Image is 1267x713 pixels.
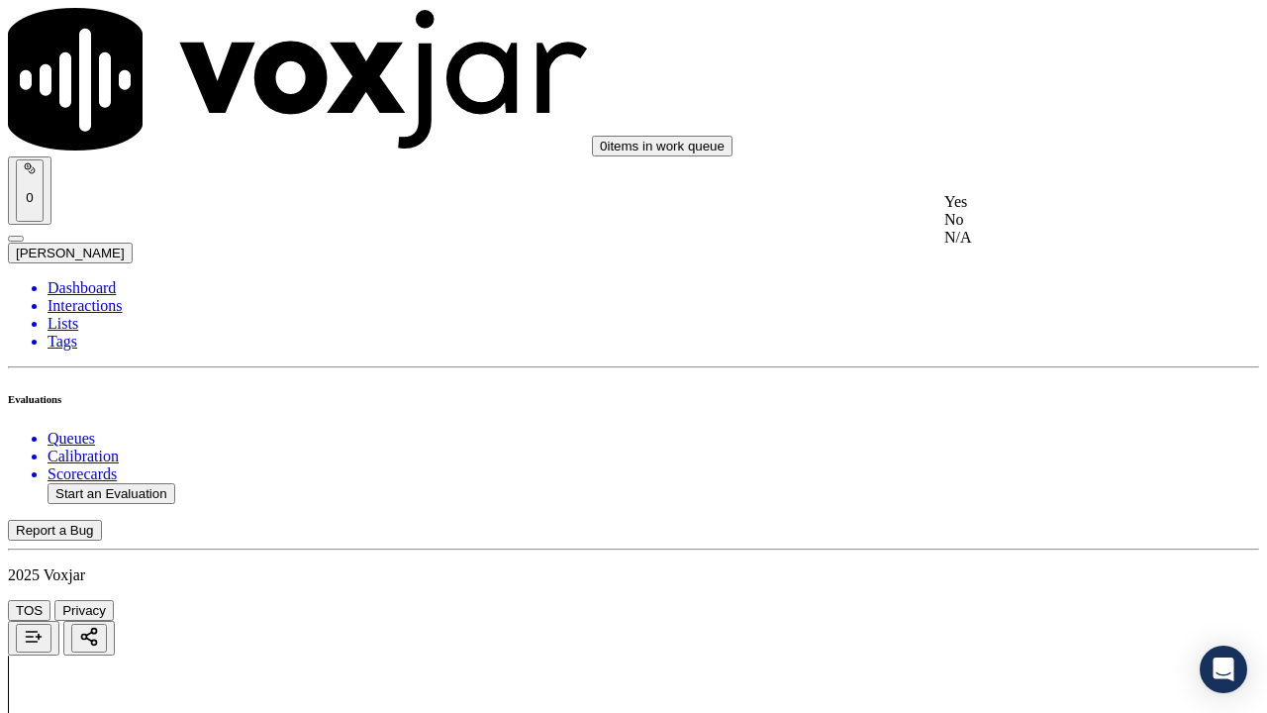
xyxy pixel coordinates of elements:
[54,600,114,621] button: Privacy
[48,333,1259,351] a: Tags
[48,279,1259,297] a: Dashboard
[8,566,1259,584] p: 2025 Voxjar
[592,136,732,156] button: 0items in work queue
[24,190,36,205] p: 0
[16,159,44,222] button: 0
[8,393,1259,405] h6: Evaluations
[8,8,588,151] img: voxjar logo
[1200,646,1247,693] div: Open Intercom Messenger
[16,246,125,260] span: [PERSON_NAME]
[944,211,1168,229] div: No
[48,465,1259,483] a: Scorecards
[48,448,1259,465] a: Calibration
[8,243,133,263] button: [PERSON_NAME]
[8,600,50,621] button: TOS
[8,520,102,541] button: Report a Bug
[8,156,51,225] button: 0
[944,229,1168,247] div: N/A
[944,193,1168,211] div: Yes
[48,430,1259,448] a: Queues
[48,483,175,504] button: Start an Evaluation
[48,297,1259,315] a: Interactions
[48,315,1259,333] a: Lists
